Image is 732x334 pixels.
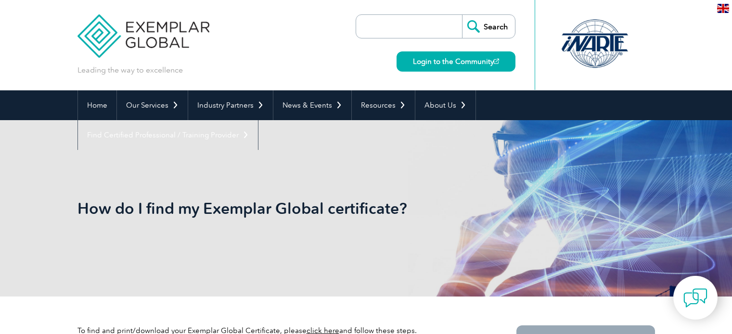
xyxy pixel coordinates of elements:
img: en [717,4,729,13]
a: News & Events [273,90,351,120]
a: About Us [415,90,475,120]
p: Leading the way to excellence [77,65,183,75]
a: Home [78,90,116,120]
h1: How do I find my Exemplar Global certificate? [77,199,447,218]
input: Search [462,15,515,38]
a: Our Services [117,90,188,120]
img: contact-chat.png [683,286,707,310]
a: Login to the Community [397,51,515,72]
a: Resources [352,90,415,120]
a: Industry Partners [188,90,273,120]
img: open_square.png [494,59,499,64]
a: Find Certified Professional / Training Provider [78,120,258,150]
